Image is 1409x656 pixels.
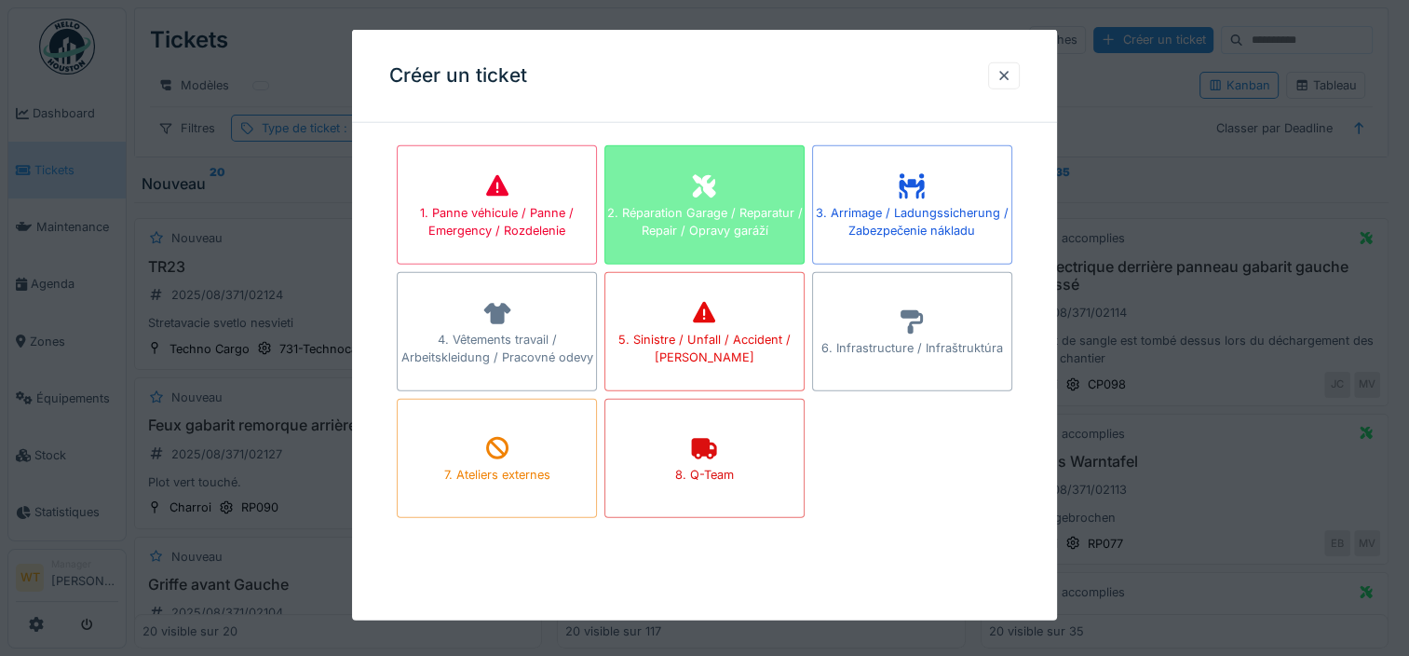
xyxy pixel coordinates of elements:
div: 3. Arrimage / Ladungssicherung / Zabezpečenie nákladu [813,203,1011,239]
h3: Créer un ticket [389,64,527,88]
div: 7. Ateliers externes [444,466,550,484]
div: 4. Vêtements travail / Arbeitskleidung / Pracovné odevy [398,330,596,365]
div: 6. Infrastructure / Infraštruktúra [821,339,1003,357]
div: 2. Réparation Garage / Reparatur / Repair / Opravy garáží [605,203,804,239]
div: 8. Q-Team [675,466,734,484]
div: 1. Panne véhicule / Panne / Emergency / Rozdelenie [398,203,596,239]
div: 5. Sinistre / Unfall / Accident / [PERSON_NAME] [605,330,804,365]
